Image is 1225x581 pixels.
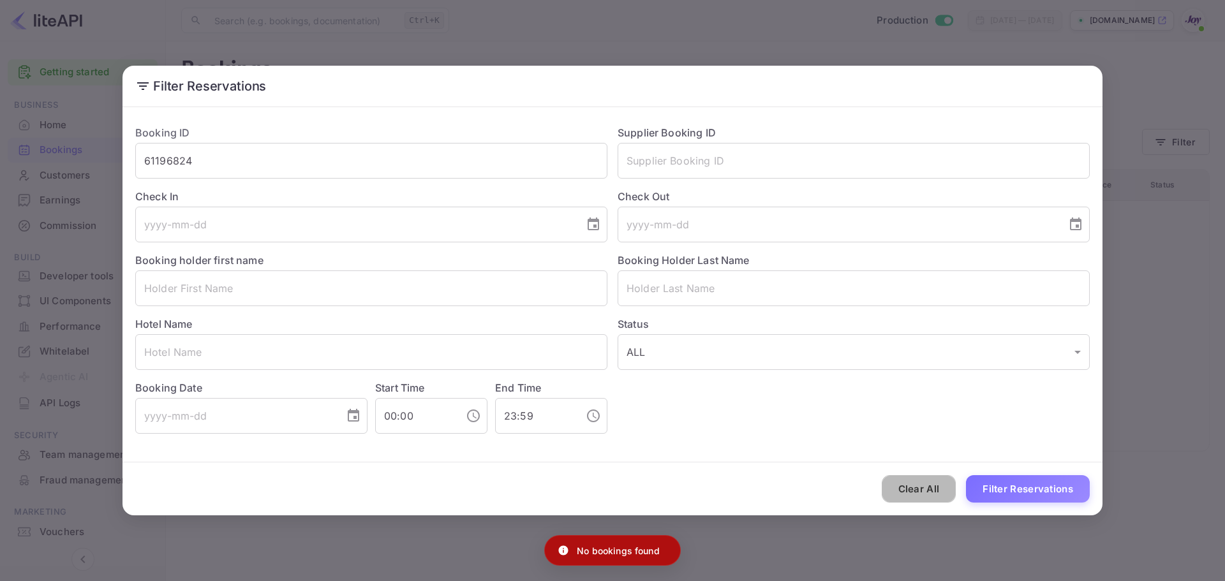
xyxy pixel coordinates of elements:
input: Booking ID [135,143,607,179]
h2: Filter Reservations [122,66,1102,107]
input: Holder First Name [135,270,607,306]
label: Booking Holder Last Name [618,254,750,267]
p: No bookings found [577,544,660,557]
input: Holder Last Name [618,270,1090,306]
label: Start Time [375,381,425,394]
label: Hotel Name [135,318,193,330]
label: Status [618,316,1090,332]
label: Booking ID [135,126,190,139]
button: Choose date [341,403,366,429]
button: Choose date [581,212,606,237]
label: Supplier Booking ID [618,126,716,139]
button: Choose date [1063,212,1088,237]
label: Check Out [618,189,1090,204]
button: Filter Reservations [966,475,1090,503]
input: yyyy-mm-dd [135,398,336,434]
label: Check In [135,189,607,204]
input: yyyy-mm-dd [618,207,1058,242]
button: Choose time, selected time is 12:00 AM [461,403,486,429]
label: End Time [495,381,541,394]
input: Supplier Booking ID [618,143,1090,179]
input: hh:mm [495,398,575,434]
div: ALL [618,334,1090,370]
button: Clear All [882,475,956,503]
input: yyyy-mm-dd [135,207,575,242]
label: Booking Date [135,380,367,395]
input: hh:mm [375,398,456,434]
button: Choose time, selected time is 11:59 PM [581,403,606,429]
label: Booking holder first name [135,254,264,267]
input: Hotel Name [135,334,607,370]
